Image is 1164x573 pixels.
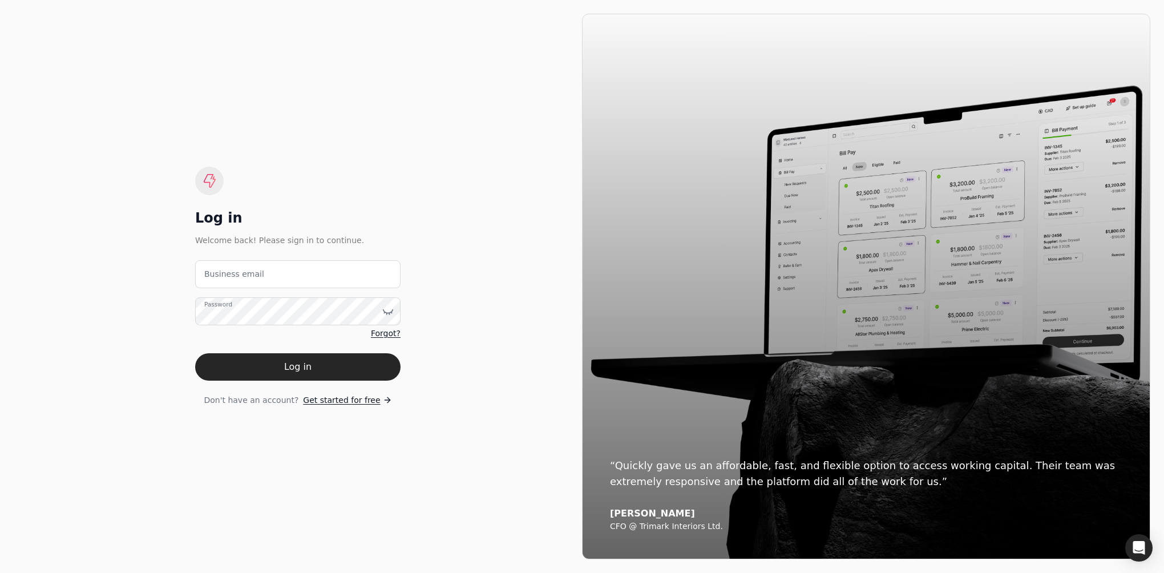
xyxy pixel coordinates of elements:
a: Get started for free [303,394,391,406]
button: Log in [195,353,401,381]
div: Open Intercom Messenger [1125,534,1153,562]
div: Welcome back! Please sign in to continue. [195,234,401,247]
span: Don't have an account? [204,394,298,406]
a: Forgot? [371,328,401,340]
div: Log in [195,209,401,227]
div: CFO @ Trimark Interiors Ltd. [610,522,1122,532]
label: Business email [204,268,264,280]
div: “Quickly gave us an affordable, fast, and flexible option to access working capital. Their team w... [610,458,1122,490]
div: [PERSON_NAME] [610,508,1122,519]
span: Get started for free [303,394,380,406]
label: Password [204,300,232,309]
